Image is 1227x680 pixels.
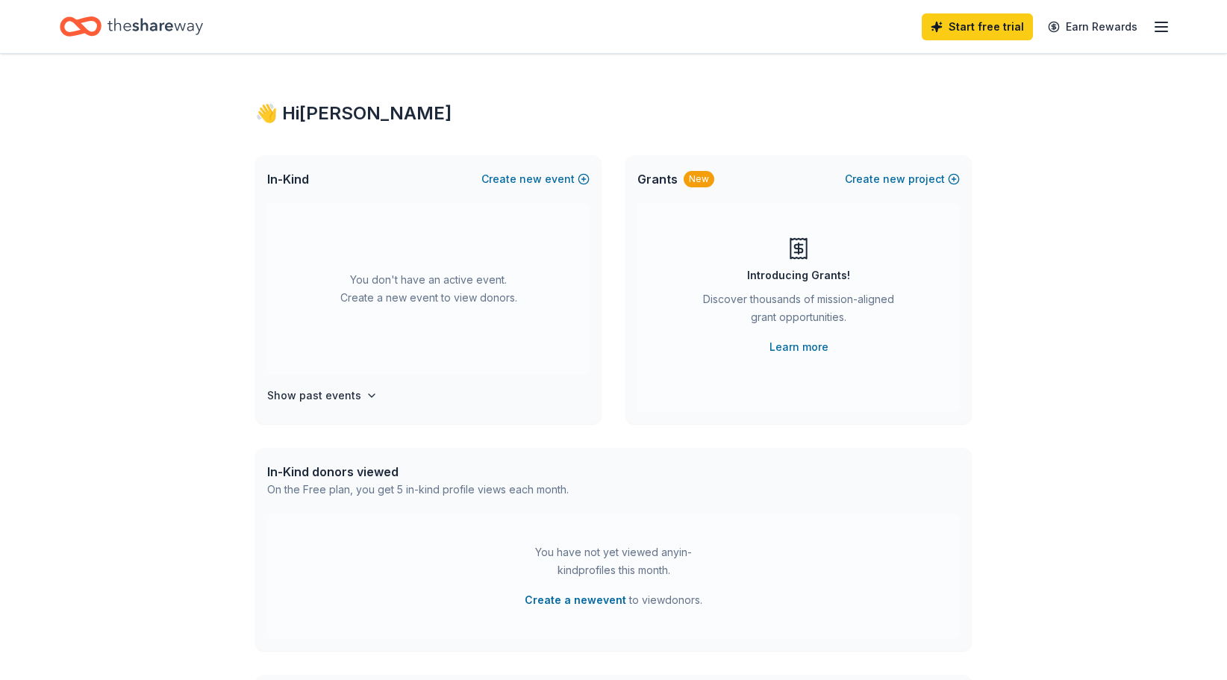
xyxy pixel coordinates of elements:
[525,591,702,609] span: to view donors .
[255,102,972,125] div: 👋 Hi [PERSON_NAME]
[267,463,569,481] div: In-Kind donors viewed
[267,387,378,405] button: Show past events
[922,13,1033,40] a: Start free trial
[883,170,905,188] span: new
[519,170,542,188] span: new
[1039,13,1146,40] a: Earn Rewards
[267,481,569,499] div: On the Free plan, you get 5 in-kind profile views each month.
[747,266,850,284] div: Introducing Grants!
[697,290,900,332] div: Discover thousands of mission-aligned grant opportunities.
[525,591,626,609] button: Create a newevent
[267,203,590,375] div: You don't have an active event. Create a new event to view donors.
[684,171,714,187] div: New
[267,387,361,405] h4: Show past events
[267,170,309,188] span: In-Kind
[637,170,678,188] span: Grants
[520,543,707,579] div: You have not yet viewed any in-kind profiles this month.
[769,338,828,356] a: Learn more
[60,9,203,44] a: Home
[481,170,590,188] button: Createnewevent
[845,170,960,188] button: Createnewproject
